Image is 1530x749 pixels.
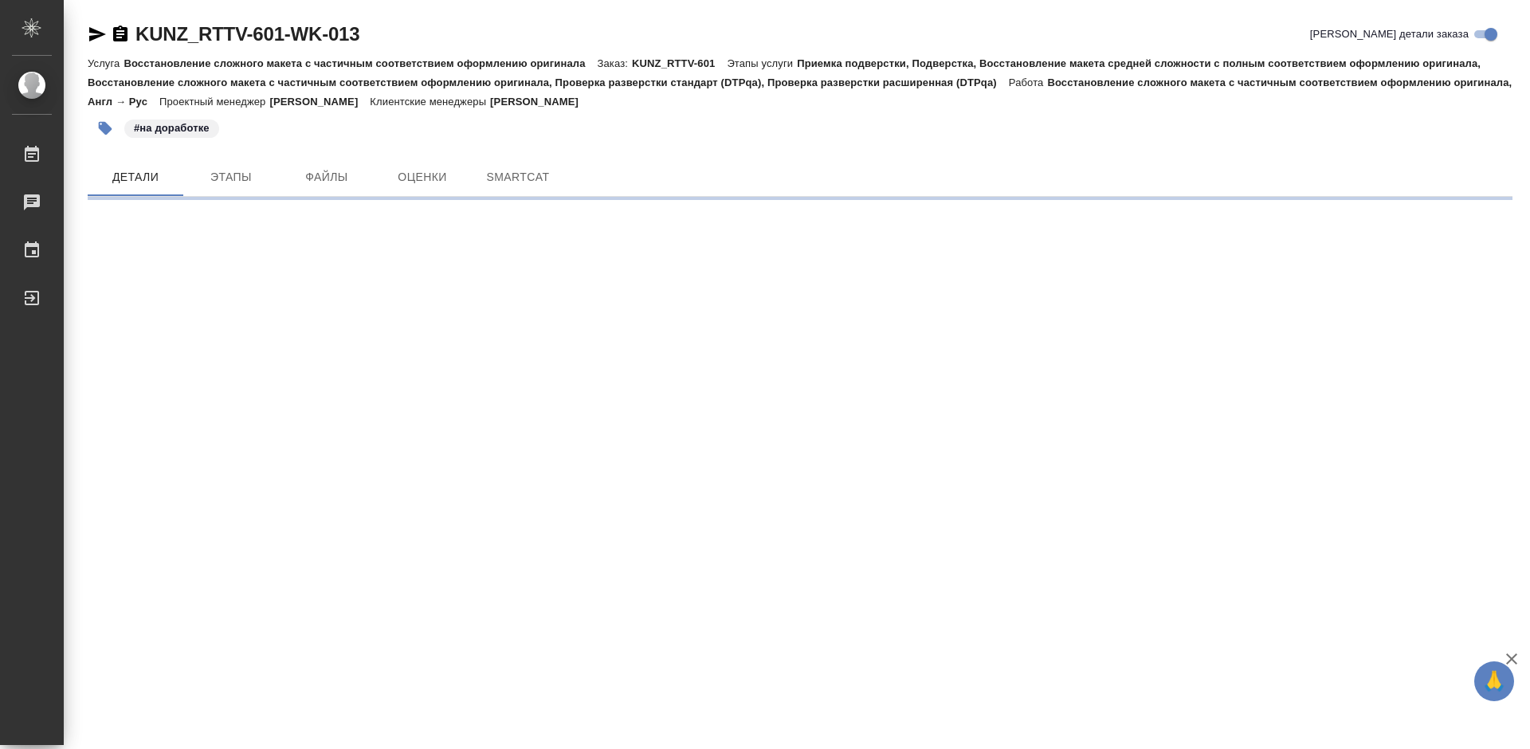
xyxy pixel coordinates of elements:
button: 🙏 [1474,661,1514,701]
button: Добавить тэг [88,111,123,146]
p: Проектный менеджер [159,96,269,108]
p: Этапы услуги [727,57,797,69]
a: KUNZ_RTTV-601-WK-013 [135,23,359,45]
span: Оценки [384,167,461,187]
p: KUNZ_RTTV-601 [632,57,727,69]
p: Работа [1009,76,1048,88]
span: [PERSON_NAME] детали заказа [1310,26,1469,42]
span: на доработке [123,120,221,134]
button: Скопировать ссылку для ЯМессенджера [88,25,107,44]
button: Скопировать ссылку [111,25,130,44]
p: Клиентские менеджеры [370,96,490,108]
p: [PERSON_NAME] [490,96,590,108]
p: #на доработке [134,120,210,136]
p: Восстановление сложного макета с частичным соответствием оформлению оригинала [124,57,597,69]
span: Файлы [288,167,365,187]
p: Услуга [88,57,124,69]
span: SmartCat [480,167,556,187]
span: Детали [97,167,174,187]
p: Заказ: [598,57,632,69]
span: 🙏 [1481,665,1508,698]
span: Этапы [193,167,269,187]
p: [PERSON_NAME] [269,96,370,108]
